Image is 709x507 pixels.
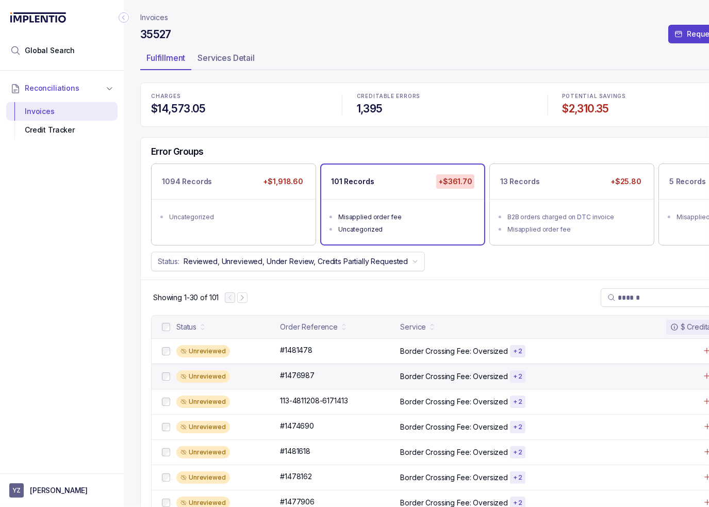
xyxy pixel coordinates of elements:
[513,372,522,381] p: + 2
[400,371,508,382] p: Border Crossing Fee: Oversized
[513,473,522,482] p: + 2
[140,50,191,70] li: Tab Fulfillment
[280,471,312,482] p: #1478162
[513,448,522,456] p: + 2
[162,323,170,331] input: checkbox-checkbox
[176,345,230,357] div: Unreviewed
[9,483,24,498] span: User initials
[357,102,533,116] h4: 1,395
[507,212,642,222] div: B2B orders charged on DTC invoice
[400,397,508,407] p: Border Crossing Fee: Oversized
[176,446,230,459] div: Unreviewed
[118,11,130,24] div: Collapse Icon
[513,423,522,431] p: + 2
[25,83,79,93] span: Reconciliations
[197,52,255,64] p: Services Detail
[184,256,408,267] p: Reviewed, Unreviewed, Under Review, Credits Partially Requested
[191,50,261,70] li: Tab Services Detail
[140,12,168,23] a: Invoices
[30,485,88,496] p: [PERSON_NAME]
[331,176,374,187] p: 101 Records
[162,347,170,355] input: checkbox-checkbox
[162,176,212,187] p: 1094 Records
[400,472,508,483] p: Border Crossing Fee: Oversized
[280,421,314,431] p: #1474690
[9,483,114,498] button: User initials[PERSON_NAME]
[436,174,474,189] p: +$361.70
[162,473,170,482] input: checkbox-checkbox
[162,372,170,381] input: checkbox-checkbox
[169,212,304,222] div: Uncategorized
[338,212,473,222] div: Misapplied order fee
[513,398,522,406] p: + 2
[14,102,109,121] div: Invoices
[151,252,425,271] button: Status:Reviewed, Unreviewed, Under Review, Credits Partially Requested
[140,27,171,42] h4: 35527
[400,422,508,432] p: Border Crossing Fee: Oversized
[400,447,508,457] p: Border Crossing Fee: Oversized
[338,224,473,235] div: Uncategorized
[280,345,312,355] p: #1481478
[158,256,179,267] p: Status:
[162,499,170,507] input: checkbox-checkbox
[669,176,706,187] p: 5 Records
[6,77,118,100] button: Reconciliations
[280,497,315,507] p: #1477906
[280,396,348,406] p: 113-4811208-6171413
[513,499,522,507] p: + 2
[357,93,533,100] p: CREDITABLE ERRORS
[153,292,219,303] div: Remaining page entries
[280,322,338,332] div: Order Reference
[280,446,310,456] p: #1481618
[400,322,426,332] div: Service
[176,370,230,383] div: Unreviewed
[25,45,75,56] span: Global Search
[6,100,118,142] div: Reconciliations
[14,121,109,139] div: Credit Tracker
[151,146,204,157] h5: Error Groups
[146,52,185,64] p: Fulfillment
[507,224,642,235] div: Misapplied order fee
[500,176,540,187] p: 13 Records
[162,448,170,456] input: checkbox-checkbox
[162,398,170,406] input: checkbox-checkbox
[176,471,230,484] div: Unreviewed
[513,347,522,355] p: + 2
[261,174,305,189] p: +$1,918.60
[237,292,248,303] button: Next Page
[151,102,327,116] h4: $14,573.05
[400,346,508,356] p: Border Crossing Fee: Oversized
[162,423,170,431] input: checkbox-checkbox
[280,370,315,381] p: #1476987
[151,93,327,100] p: CHARGES
[153,292,219,303] p: Showing 1-30 of 101
[608,174,644,189] p: +$25.80
[176,421,230,433] div: Unreviewed
[176,396,230,408] div: Unreviewed
[140,12,168,23] nav: breadcrumb
[176,322,196,332] div: Status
